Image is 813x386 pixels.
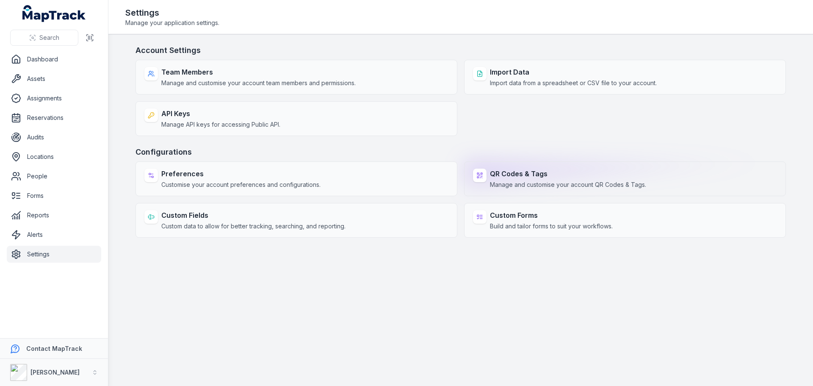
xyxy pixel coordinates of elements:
span: Custom data to allow for better tracking, searching, and reporting. [161,222,346,230]
strong: API Keys [161,108,280,119]
span: Manage your application settings. [125,19,219,27]
span: Manage API keys for accessing Public API. [161,120,280,129]
h3: Account Settings [135,44,786,56]
a: QR Codes & TagsManage and customise your account QR Codes & Tags. [464,161,786,196]
a: Custom FieldsCustom data to allow for better tracking, searching, and reporting. [135,203,457,238]
a: PreferencesCustomise your account preferences and configurations. [135,161,457,196]
a: People [7,168,101,185]
h2: Settings [125,7,219,19]
a: Locations [7,148,101,165]
a: MapTrack [22,5,86,22]
a: Reports [7,207,101,224]
span: Manage and customise your account QR Codes & Tags. [490,181,646,189]
span: Customise your account preferences and configurations. [161,181,321,189]
span: Search [39,33,59,42]
strong: Custom Fields [161,210,346,220]
h3: Configurations [135,146,786,158]
a: Alerts [7,226,101,243]
a: Forms [7,187,101,204]
button: Search [10,30,78,46]
strong: Preferences [161,169,321,179]
a: API KeysManage API keys for accessing Public API. [135,101,457,136]
strong: Contact MapTrack [26,345,82,352]
strong: [PERSON_NAME] [30,369,80,376]
strong: Import Data [490,67,657,77]
strong: QR Codes & Tags [490,169,646,179]
span: Build and tailor forms to suit your workflows. [490,222,613,230]
a: Assets [7,70,101,87]
a: Audits [7,129,101,146]
a: Assignments [7,90,101,107]
span: Manage and customise your account team members and permissions. [161,79,356,87]
strong: Custom Forms [490,210,613,220]
span: Import data from a spreadsheet or CSV file to your account. [490,79,657,87]
a: Import DataImport data from a spreadsheet or CSV file to your account. [464,60,786,94]
a: Team MembersManage and customise your account team members and permissions. [135,60,457,94]
a: Reservations [7,109,101,126]
a: Dashboard [7,51,101,68]
a: Settings [7,246,101,263]
a: Custom FormsBuild and tailor forms to suit your workflows. [464,203,786,238]
strong: Team Members [161,67,356,77]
